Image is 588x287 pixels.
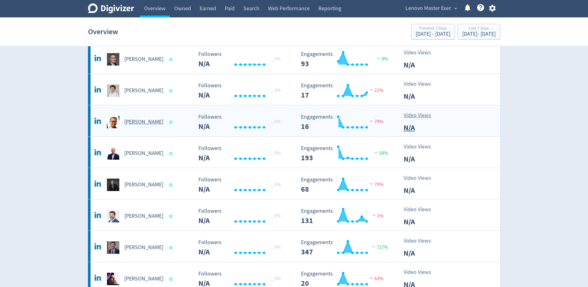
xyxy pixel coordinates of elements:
[88,137,500,168] a: John Stamer undefined[PERSON_NAME] Followers N/A Followers N/A _ 0% Engagements 193 Engagements 1...
[298,177,391,193] svg: Engagements 68
[195,145,288,162] svg: Followers N/A
[368,181,374,186] img: negative-performance.svg
[169,121,174,124] span: Data last synced: 24 Sep 2025, 1:01am (AEST)
[375,56,382,61] img: positive-performance.svg
[169,58,174,61] span: Data last synced: 24 Sep 2025, 4:01am (AEST)
[88,199,500,230] a: Matt Codrington undefined[PERSON_NAME] Followers N/A Followers N/A _ 0% Engagements 131 Engagemen...
[371,213,377,217] img: negative-performance.svg
[462,31,496,37] div: [DATE] - [DATE]
[107,179,119,191] img: Marco Andresen undefined
[416,26,450,31] div: Previous 7 Days
[370,244,377,249] img: positive-performance.svg
[271,181,281,188] span: _ 0%
[298,51,391,68] svg: Engagements 93
[107,241,119,254] img: Matthew Zielinski undefined
[462,26,496,31] div: Last 7 Days
[404,111,439,120] p: Video Views
[416,31,450,37] div: [DATE] - [DATE]
[195,239,288,256] svg: Followers N/A
[458,24,500,39] button: Last 7 Days[DATE]- [DATE]
[271,119,281,125] span: _ 0%
[107,84,119,97] img: George Toh undefined
[404,174,439,182] p: Video Views
[271,276,281,282] span: _ 0%
[404,91,439,102] p: N/A
[404,185,439,196] p: N/A
[88,168,500,199] a: Marco Andresen undefined[PERSON_NAME] Followers N/A Followers N/A _ 0% Engagements 68 Engagements...
[404,216,439,227] p: N/A
[298,208,391,225] svg: Engagements 131
[107,53,119,66] img: Eric Yu Hai undefined
[298,114,391,130] svg: Engagements 16
[404,237,439,245] p: Video Views
[403,3,459,13] button: Lenovo Master Exec
[88,231,500,262] a: Matthew Zielinski undefined[PERSON_NAME] Followers N/A Followers N/A _ 0% Engagements 347 Engagem...
[88,74,500,105] a: George Toh undefined[PERSON_NAME] Followers N/A Followers N/A _ 0% Engagements 17 Engagements 17 ...
[88,22,118,42] h1: Overview
[373,150,379,155] img: positive-performance.svg
[298,145,391,162] svg: Engagements 193
[169,246,174,249] span: Data last synced: 24 Sep 2025, 11:01am (AEST)
[404,205,439,214] p: Video Views
[107,147,119,160] img: John Stamer undefined
[124,244,163,251] h5: [PERSON_NAME]
[411,24,455,39] button: Previous 7 Days[DATE] - [DATE]
[124,181,163,189] h5: [PERSON_NAME]
[271,150,281,156] span: _ 0%
[404,48,439,57] p: Video Views
[124,118,163,126] h5: [PERSON_NAME]
[375,56,388,62] span: 9%
[368,87,374,92] img: negative-performance.svg
[404,268,439,276] p: Video Views
[404,80,439,88] p: Video Views
[124,56,163,63] h5: [PERSON_NAME]
[169,89,174,93] span: Data last synced: 24 Sep 2025, 2:02pm (AEST)
[298,239,391,256] svg: Engagements 347
[368,87,383,93] span: 22%
[169,277,174,281] span: Data last synced: 23 Sep 2025, 8:02pm (AEST)
[195,51,288,68] svg: Followers N/A
[271,244,281,250] span: _ 0%
[368,119,374,123] img: negative-performance.svg
[124,150,163,157] h5: [PERSON_NAME]
[124,275,163,283] h5: [PERSON_NAME]
[373,150,388,156] span: 54%
[107,210,119,222] img: Matt Codrington undefined
[404,143,439,151] p: Video Views
[453,6,458,11] span: expand_more
[195,83,288,99] svg: Followers N/A
[368,181,383,188] span: 70%
[404,153,439,165] p: N/A
[169,152,174,155] span: Data last synced: 23 Sep 2025, 9:01pm (AEST)
[368,276,374,280] img: negative-performance.svg
[195,114,288,130] svg: Followers N/A
[404,122,439,133] p: N/A
[271,87,281,93] span: _ 0%
[371,213,383,219] span: 1%
[405,3,451,13] span: Lenovo Master Exec
[88,43,500,74] a: Eric Yu Hai undefined[PERSON_NAME] Followers N/A Followers N/A _ 0% Engagements 93 Engagements 93...
[169,183,174,187] span: Data last synced: 24 Sep 2025, 2:02pm (AEST)
[271,56,281,62] span: _ 0%
[271,213,281,219] span: _ 0%
[404,248,439,259] p: N/A
[195,177,288,193] svg: Followers N/A
[195,208,288,225] svg: Followers N/A
[88,105,500,136] a: James Loh undefined[PERSON_NAME] Followers N/A Followers N/A _ 0% Engagements 16 Engagements 16 7...
[169,215,174,218] span: Data last synced: 23 Sep 2025, 10:02pm (AEST)
[124,212,163,220] h5: [PERSON_NAME]
[107,273,119,285] img: Nima Baiati undefined
[368,119,383,125] span: 79%
[404,59,439,71] p: N/A
[370,244,388,250] span: 727%
[107,116,119,128] img: James Loh undefined
[124,87,163,94] h5: [PERSON_NAME]
[368,276,383,282] span: 63%
[298,83,391,99] svg: Engagements 17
